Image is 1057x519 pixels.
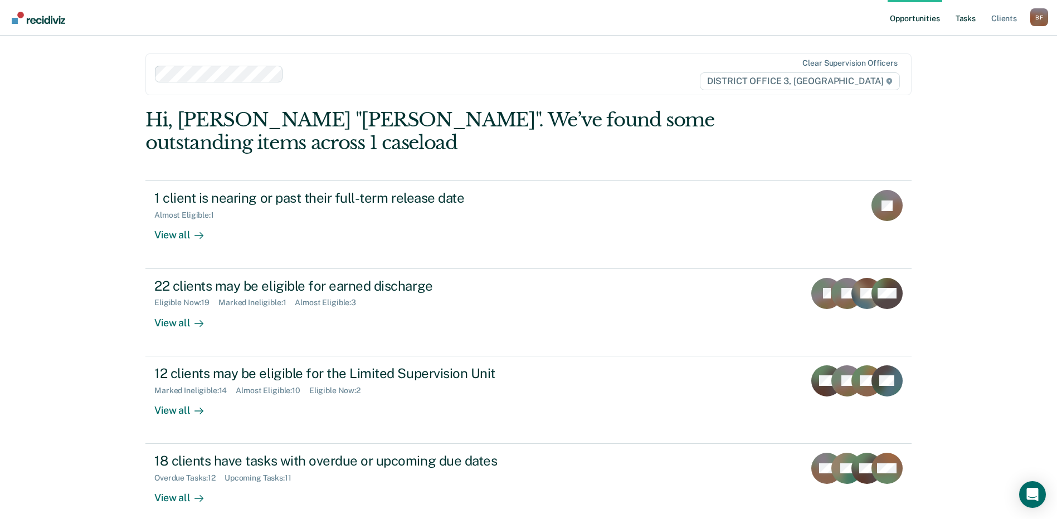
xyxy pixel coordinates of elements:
[154,453,545,469] div: 18 clients have tasks with overdue or upcoming due dates
[1030,8,1048,26] button: Profile dropdown button
[295,298,365,307] div: Almost Eligible : 3
[154,278,545,294] div: 22 clients may be eligible for earned discharge
[154,365,545,381] div: 12 clients may be eligible for the Limited Supervision Unit
[1030,8,1048,26] div: B F
[154,395,217,417] div: View all
[145,356,912,444] a: 12 clients may be eligible for the Limited Supervision UnitMarked Ineligible:14Almost Eligible:10...
[218,298,295,307] div: Marked Ineligible : 1
[225,473,300,483] div: Upcoming Tasks : 11
[236,386,309,395] div: Almost Eligible : 10
[154,483,217,505] div: View all
[145,109,758,154] div: Hi, [PERSON_NAME] "[PERSON_NAME]". We’ve found some outstanding items across 1 caseload
[154,190,545,206] div: 1 client is nearing or past their full-term release date
[12,12,65,24] img: Recidiviz
[145,180,912,268] a: 1 client is nearing or past their full-term release dateAlmost Eligible:1View all
[700,72,900,90] span: DISTRICT OFFICE 3, [GEOGRAPHIC_DATA]
[154,210,223,220] div: Almost Eligible : 1
[309,386,369,395] div: Eligible Now : 2
[154,307,217,329] div: View all
[154,473,225,483] div: Overdue Tasks : 12
[802,58,897,68] div: Clear supervision officers
[1019,481,1046,508] div: Open Intercom Messenger
[154,298,218,307] div: Eligible Now : 19
[145,269,912,356] a: 22 clients may be eligible for earned dischargeEligible Now:19Marked Ineligible:1Almost Eligible:...
[154,220,217,242] div: View all
[154,386,236,395] div: Marked Ineligible : 14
